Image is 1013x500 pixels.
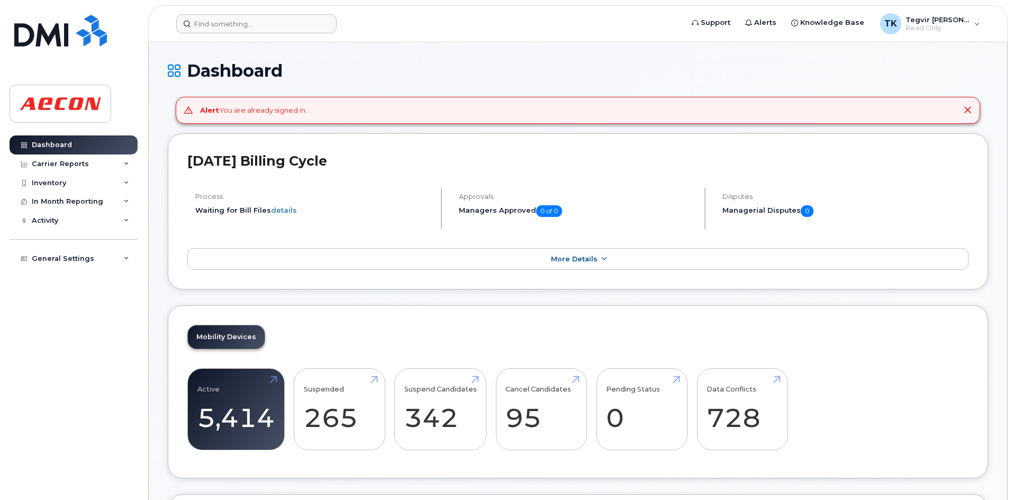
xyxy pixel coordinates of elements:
h4: Approvals [459,193,695,201]
span: More Details [551,255,598,263]
h4: Disputes [722,193,969,201]
span: 0 [801,205,813,217]
div: You are already signed in. [200,105,307,115]
a: Pending Status 0 [606,375,677,444]
a: Suspend Candidates 342 [404,375,477,444]
a: details [271,206,297,214]
li: Waiting for Bill Files [195,205,432,215]
h4: Process [195,193,432,201]
h5: Managers Approved [459,205,695,217]
strong: Alert [200,106,219,114]
h5: Managerial Disputes [722,205,969,217]
a: Data Conflicts 728 [707,375,778,444]
span: 0 of 0 [536,205,562,217]
h1: Dashboard [168,61,988,80]
a: Cancel Candidates 95 [505,375,577,444]
a: Active 5,414 [197,375,275,444]
a: Mobility Devices [188,325,265,349]
h2: [DATE] Billing Cycle [187,153,969,169]
a: Suspended 265 [304,375,375,444]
